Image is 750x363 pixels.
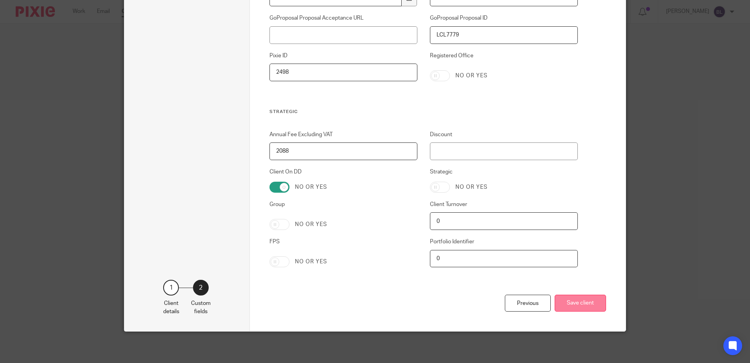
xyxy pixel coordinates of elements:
[163,299,179,316] p: Client details
[295,183,327,191] label: No or yes
[430,131,578,139] label: Discount
[295,258,327,266] label: No or yes
[269,238,418,250] label: FPS
[193,280,209,296] div: 2
[505,295,551,312] div: Previous
[455,72,488,80] label: No or yes
[269,14,418,22] label: GoProposal Proposal Acceptance URL
[295,221,327,228] label: No or yes
[430,14,578,22] label: GoProposal Proposal ID
[430,201,578,208] label: Client Turnover
[269,201,418,213] label: Group
[555,295,606,312] button: Save client
[430,238,578,246] label: Portfolio Identifier
[269,131,418,139] label: Annual Fee Excluding VAT
[269,52,418,60] label: Pixie ID
[191,299,211,316] p: Custom fields
[430,52,578,64] label: Registered Office
[455,183,488,191] label: No or yes
[430,168,578,176] label: Strategic
[269,109,578,115] h3: Strategic
[269,168,418,176] label: Client On DD
[163,280,179,296] div: 1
